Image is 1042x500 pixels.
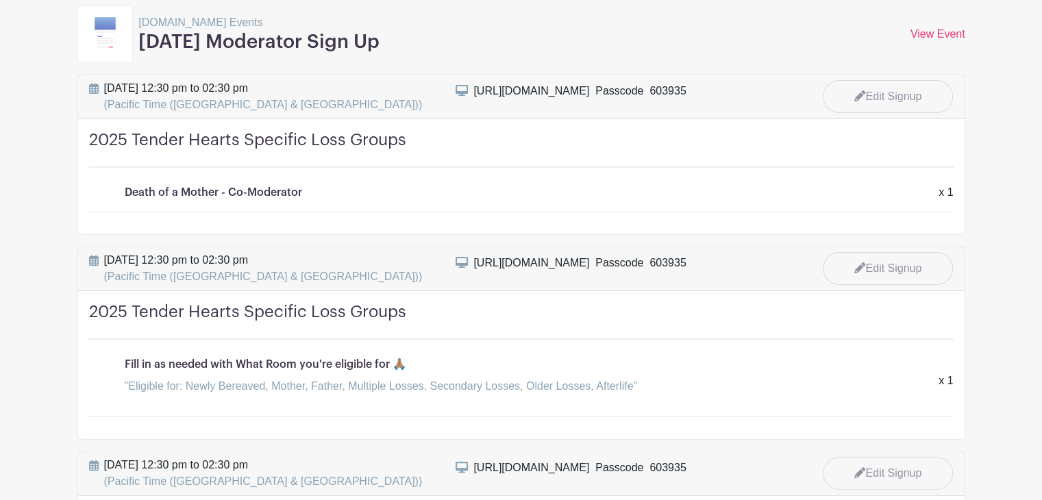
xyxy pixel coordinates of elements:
[104,252,423,285] span: [DATE] 12:30 pm to 02:30 pm
[930,184,961,201] div: x 1
[823,252,953,285] a: Edit Signup
[125,184,302,201] p: Death of a Mother - Co-Moderator
[104,475,423,487] span: (Pacific Time ([GEOGRAPHIC_DATA] & [GEOGRAPHIC_DATA]))
[823,457,953,490] a: Edit Signup
[473,83,686,99] div: [URL][DOMAIN_NAME] Passcode 603935
[473,255,686,271] div: [URL][DOMAIN_NAME] Passcode 603935
[930,373,961,389] div: x 1
[89,130,954,168] h4: 2025 Tender Hearts Specific Loss Groups
[138,14,380,31] p: [DOMAIN_NAME] Events
[125,378,923,395] div: "Eligible for: Newly Bereaved, Mother, Father, Multiple Losses, Secondary Losses, Older Losses, A...
[95,17,116,51] img: template8-d2dae5b8de0da6f0ac87aa49e69f22b9ae199b7e7a6af266910991586ce3ec38.svg
[823,80,953,113] a: Edit Signup
[138,31,380,54] h3: [DATE] Moderator Sign Up
[910,28,965,40] a: View Event
[89,302,954,340] h4: 2025 Tender Hearts Specific Loss Groups
[473,460,686,476] div: [URL][DOMAIN_NAME] Passcode 603935
[104,80,423,113] span: [DATE] 12:30 pm to 02:30 pm
[104,457,423,490] span: [DATE] 12:30 pm to 02:30 pm
[104,271,423,282] span: (Pacific Time ([GEOGRAPHIC_DATA] & [GEOGRAPHIC_DATA]))
[104,99,423,110] span: (Pacific Time ([GEOGRAPHIC_DATA] & [GEOGRAPHIC_DATA]))
[125,356,406,373] p: Fill in as needed with What Room you're eligible for 🙏🏽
